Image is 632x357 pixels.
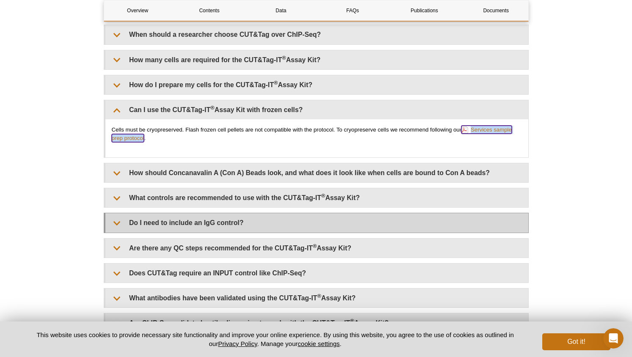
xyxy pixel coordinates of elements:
summary: How many cells are required for the CUT&Tag-IT®Assay Kit? [105,50,528,69]
sup: ® [282,54,286,60]
p: Cells must be cryopreserved. Flash frozen cell pellets are not compatible with the protocol. To c... [112,126,522,143]
a: Services sample prep protocol [112,126,512,142]
sup: ® [313,242,317,249]
summary: Are ChIP-Seq validated antibodies going to work with the CUT&Tag-IT®Assay Kit? [105,313,528,332]
sup: ® [317,293,321,299]
summary: Does CUT&Tag require an INPUT control like ChIP-Seq? [105,264,528,283]
sup: ® [274,80,278,86]
sup: ® [350,318,354,324]
summary: Can I use the CUT&Tag-IT®Assay Kit with frozen cells? [105,100,528,119]
a: Publications [391,0,458,21]
summary: What controls are recommended to use with the CUT&Tag-IT®Assay Kit? [105,188,528,207]
a: Data [247,0,315,21]
a: Contents [176,0,243,21]
summary: When should a researcher choose CUT&Tag over ChIP-Seq? [105,25,528,44]
a: Privacy Policy [218,340,257,347]
a: Overview [104,0,171,21]
summary: Do I need to include an IgG control? [105,213,528,232]
summary: How should Concanavalin A (Con A) Beads look, and what does it look like when cells are bound to ... [105,163,528,182]
summary: Are there any QC steps recommended for the CUT&Tag-IT®Assay Kit? [105,239,528,258]
sup: ® [210,104,215,111]
summary: How do I prepare my cells for the CUT&Tag-IT®Assay Kit? [105,75,528,94]
summary: What antibodies have been validated using the CUT&Tag-IT®Assay Kit? [105,288,528,308]
button: cookie settings [298,340,339,347]
a: Documents [462,0,530,21]
button: Got it! [542,333,610,350]
p: This website uses cookies to provide necessary site functionality and improve your online experie... [22,330,529,348]
a: FAQs [319,0,386,21]
iframe: Intercom live chat [603,328,624,349]
sup: ® [321,192,326,199]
